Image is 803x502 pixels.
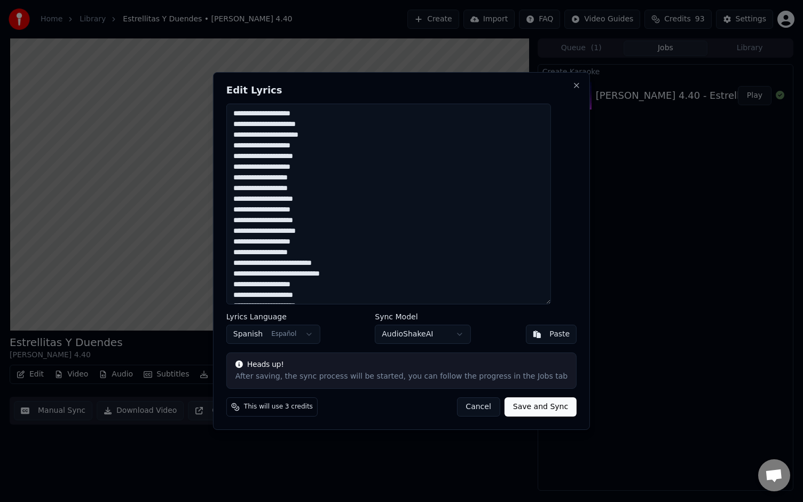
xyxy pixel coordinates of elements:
[375,313,471,320] label: Sync Model
[244,403,313,411] span: This will use 3 credits
[549,329,570,340] div: Paste
[505,397,577,417] button: Save and Sync
[525,325,577,344] button: Paste
[235,359,568,370] div: Heads up!
[235,371,568,382] div: After saving, the sync process will be started, you can follow the progress in the Jobs tab
[456,397,500,417] button: Cancel
[226,313,320,320] label: Lyrics Language
[226,85,577,95] h2: Edit Lyrics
